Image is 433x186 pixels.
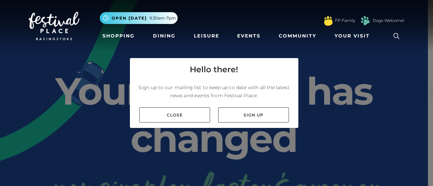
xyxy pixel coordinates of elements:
h4: Hello there! [190,63,238,76]
img: Festival Place Logo [29,12,79,40]
p: Sign up to our mailing list to keep up to date with all the latest news and events from Festival ... [135,83,293,100]
a: Your Visit [332,30,376,42]
button: Open [DATE] 9.30am-7pm [100,12,178,24]
a: Leisure [191,30,222,42]
a: Sign up [218,107,289,123]
a: Dining [150,30,178,42]
a: Events [234,30,263,42]
span: 9.30am-7pm [150,15,176,21]
a: FP Family [335,18,355,24]
span: Your Visit [335,32,370,39]
span: Open [DATE] [112,15,147,21]
a: Dogs Welcome! [373,18,404,24]
a: Shopping [100,30,137,42]
a: Close [139,107,210,123]
a: Community [276,30,319,42]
